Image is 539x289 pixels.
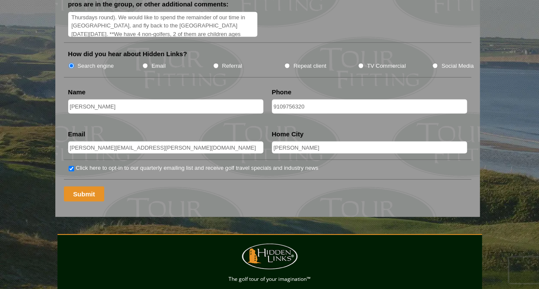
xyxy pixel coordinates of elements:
label: TV Commercial [367,62,406,70]
textarea: The Old Course at [GEOGRAPHIC_DATA][PERSON_NAME] is on the top. We would like to fly into [GEOGRA... [68,12,258,37]
p: The golf tour of your imagination™ [60,274,480,284]
label: Click here to opt-in to our quarterly emailing list and receive golf travel specials and industry... [76,164,318,172]
label: Social Media [441,62,473,70]
label: Referral [222,62,242,70]
label: Email [151,62,166,70]
input: Submit [64,187,105,202]
label: Phone [272,88,292,96]
label: Home City [272,130,304,138]
label: Search engine [78,62,114,70]
label: How did you hear about Hidden Links? [68,50,187,58]
label: Name [68,88,86,96]
label: Email [68,130,85,138]
label: Repeat client [293,62,326,70]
